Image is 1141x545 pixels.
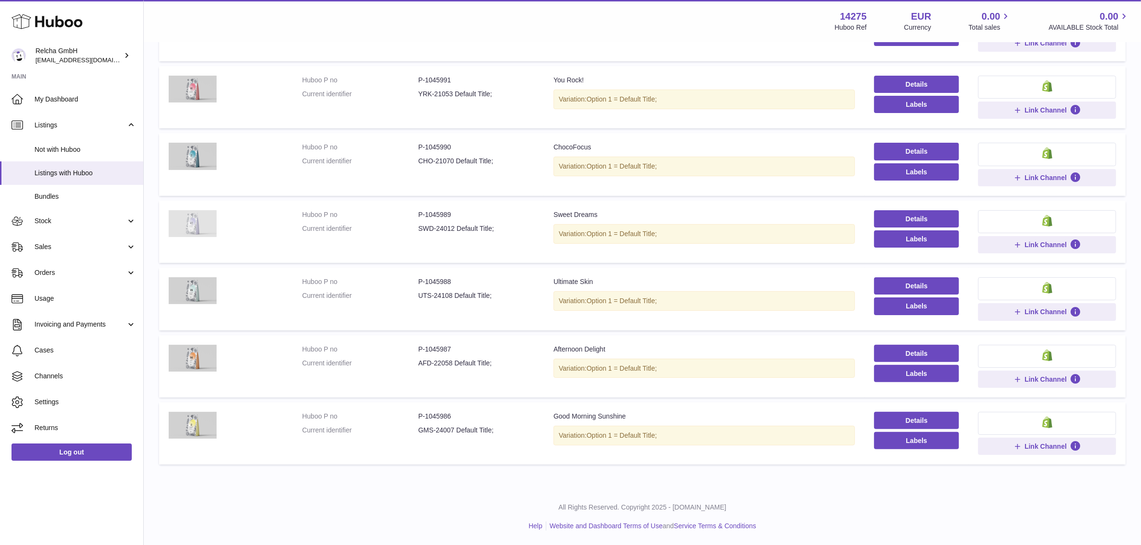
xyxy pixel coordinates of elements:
span: Total sales [968,23,1011,32]
span: 0.00 [982,10,1001,23]
img: shopify-small.png [1042,282,1052,294]
span: Orders [35,268,126,277]
button: Labels [874,230,959,248]
dd: UTS-24108 Default Title; [418,291,534,300]
button: Link Channel [978,236,1116,253]
img: Good Morning Sunshine [169,412,217,439]
dt: Current identifier [302,224,418,233]
button: Labels [874,96,959,113]
div: Good Morning Sunshine [553,412,855,421]
dd: AFD-22058 Default Title; [418,359,534,368]
div: Variation: [553,224,855,244]
a: Details [874,210,959,227]
dt: Current identifier [302,291,418,300]
button: Link Channel [978,303,1116,320]
button: Link Channel [978,102,1116,119]
dt: Huboo P no [302,412,418,421]
p: All Rights Reserved. Copyright 2025 - [DOMAIN_NAME] [151,503,1133,512]
span: Usage [35,294,136,303]
span: Not with Huboo [35,145,136,154]
div: Sweet Dreams [553,210,855,219]
a: Details [874,412,959,429]
strong: EUR [911,10,931,23]
span: [EMAIL_ADDRESS][DOMAIN_NAME] [35,56,141,64]
img: You Rock! [169,76,217,102]
img: shopify-small.png [1042,350,1052,361]
span: Listings with Huboo [35,169,136,178]
li: and [546,522,756,531]
div: Variation: [553,359,855,378]
span: Link Channel [1025,375,1067,384]
a: Help [529,522,542,530]
img: Afternoon Delight [169,345,217,372]
button: Labels [874,432,959,449]
a: Log out [12,443,132,461]
dd: P-1045991 [418,76,534,85]
dd: P-1045989 [418,210,534,219]
dd: SWD-24012 Default Title; [418,224,534,233]
div: Variation: [553,90,855,109]
a: Details [874,76,959,93]
button: Labels [874,365,959,382]
dd: CHO-21070 Default Title; [418,157,534,166]
button: Link Channel [978,34,1116,52]
span: Channels [35,372,136,381]
div: ChocoFocus [553,143,855,152]
strong: 14275 [840,10,867,23]
dd: P-1045987 [418,345,534,354]
span: Option 1 = Default Title; [587,162,657,170]
div: Huboo Ref [835,23,867,32]
span: Returns [35,423,136,432]
img: Sweet Dreams [169,210,217,237]
img: ChocoFocus [169,143,217,170]
button: Link Channel [978,169,1116,186]
dt: Current identifier [302,90,418,99]
div: You Rock! [553,76,855,85]
span: Bundles [35,192,136,201]
dd: GMS-24007 Default Title; [418,426,534,435]
img: shopify-small.png [1042,417,1052,428]
div: Ultimate Skin [553,277,855,286]
img: Ultimate Skin [169,277,217,304]
a: Website and Dashboard Terms of Use [550,522,663,530]
div: Currency [904,23,932,32]
span: Link Channel [1025,39,1067,47]
div: Relcha GmbH [35,46,122,65]
span: Link Channel [1025,240,1067,249]
img: shopify-small.png [1042,80,1052,92]
span: Listings [35,121,126,130]
dd: P-1045990 [418,143,534,152]
span: Option 1 = Default Title; [587,364,657,372]
a: Service Terms & Conditions [674,522,756,530]
dt: Huboo P no [302,210,418,219]
a: 0.00 Total sales [968,10,1011,32]
span: Cases [35,346,136,355]
div: Variation: [553,426,855,445]
button: Link Channel [978,371,1116,388]
span: Settings [35,397,136,407]
img: shopify-small.png [1042,148,1052,159]
span: AVAILABLE Stock Total [1049,23,1129,32]
dt: Huboo P no [302,345,418,354]
span: Option 1 = Default Title; [587,431,657,439]
a: Details [874,143,959,160]
dt: Current identifier [302,426,418,435]
div: Afternoon Delight [553,345,855,354]
span: Invoicing and Payments [35,320,126,329]
dd: YRK-21053 Default Title; [418,90,534,99]
span: Sales [35,242,126,251]
button: Labels [874,297,959,315]
span: Stock [35,216,126,226]
dd: P-1045986 [418,412,534,421]
a: 0.00 AVAILABLE Stock Total [1049,10,1129,32]
dd: P-1045988 [418,277,534,286]
span: Link Channel [1025,307,1067,316]
span: Link Channel [1025,173,1067,182]
div: Variation: [553,157,855,176]
img: internalAdmin-14275@internal.huboo.com [12,48,26,63]
span: Link Channel [1025,106,1067,114]
span: 0.00 [1100,10,1118,23]
dt: Current identifier [302,359,418,368]
img: shopify-small.png [1042,215,1052,227]
dt: Huboo P no [302,277,418,286]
